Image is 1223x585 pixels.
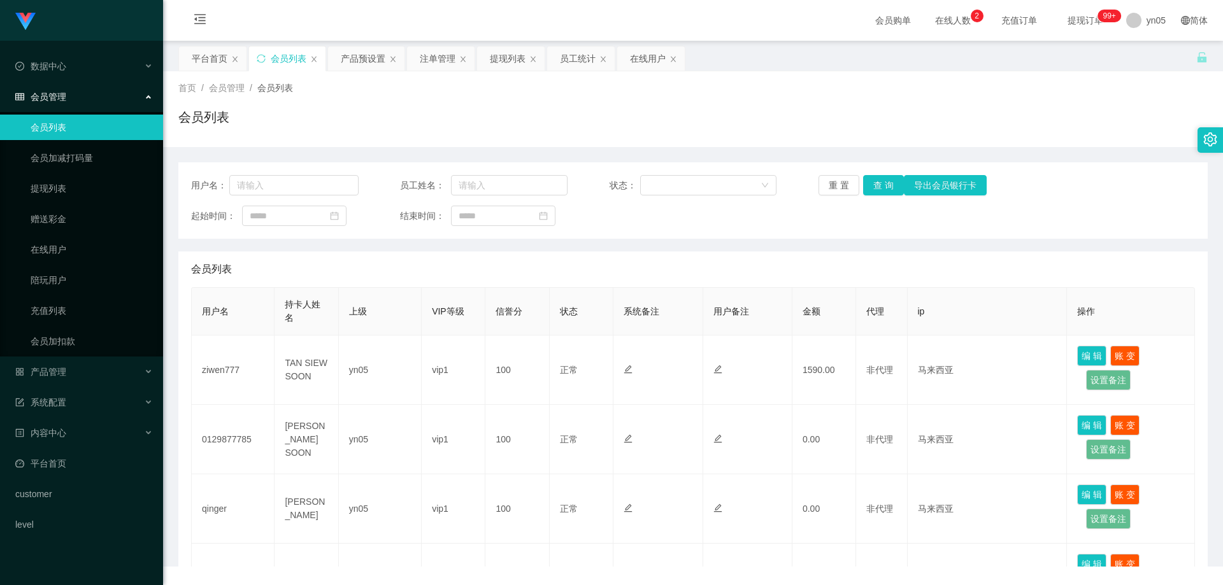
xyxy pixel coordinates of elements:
[400,209,451,223] span: 结束时间：
[904,175,987,195] button: 导出会员银行卡
[918,306,925,316] span: ip
[31,145,153,171] a: 会员加减打码量
[995,16,1043,25] span: 充值订单
[819,175,859,195] button: 重 置
[496,306,522,316] span: 信誉分
[250,83,252,93] span: /
[1086,370,1131,390] button: 设置备注
[1110,415,1140,435] button: 账 变
[231,55,239,63] i: 图标: close
[908,335,1068,405] td: 马来西亚
[529,55,537,63] i: 图标: close
[669,55,677,63] i: 图标: close
[422,335,485,405] td: vip1
[803,306,820,316] span: 金额
[713,306,749,316] span: 用户备注
[1110,346,1140,366] button: 账 变
[560,365,578,375] span: 正常
[257,54,266,63] i: 图标: sync
[624,365,633,374] i: 图标: edit
[1086,439,1131,460] button: 设置备注
[15,13,36,31] img: logo.9652507e.png
[178,108,229,127] h1: 会员列表
[31,328,153,354] a: 会员加扣款
[599,55,607,63] i: 图标: close
[192,405,275,474] td: 0129877785
[1110,484,1140,505] button: 账 变
[191,262,232,277] span: 会员列表
[713,365,722,374] i: 图标: edit
[400,179,451,192] span: 员工姓名：
[15,92,24,101] i: 图标: table
[971,10,983,22] sup: 2
[420,46,455,71] div: 注单管理
[485,474,549,544] td: 100
[389,55,397,63] i: 图标: close
[908,474,1068,544] td: 马来西亚
[31,237,153,262] a: 在线用户
[209,83,245,93] span: 会员管理
[539,211,548,220] i: 图标: calendar
[275,474,338,544] td: [PERSON_NAME]
[1196,52,1208,63] i: 图标: unlock
[1077,554,1106,574] button: 编 辑
[560,306,578,316] span: 状态
[624,306,659,316] span: 系统备注
[624,434,633,443] i: 图标: edit
[15,512,153,537] a: level
[422,474,485,544] td: vip1
[178,1,222,41] i: 图标: menu-fold
[31,298,153,323] a: 充值列表
[1077,484,1106,505] button: 编 辑
[1077,306,1095,316] span: 操作
[15,62,24,71] i: 图标: check-circle-o
[341,46,385,71] div: 产品预设置
[1098,10,1120,22] sup: 324
[15,451,153,476] a: 图标: dashboard平台首页
[192,335,275,405] td: ziwen777
[624,504,633,512] i: 图标: edit
[271,46,306,71] div: 会员列表
[15,428,66,438] span: 内容中心
[192,474,275,544] td: qinger
[792,335,856,405] td: 1590.00
[15,398,24,407] i: 图标: form
[15,428,24,437] i: 图标: profile
[432,306,464,316] span: VIP等级
[192,46,227,71] div: 平台首页
[975,10,979,22] p: 2
[422,405,485,474] td: vip1
[330,211,339,220] i: 图标: calendar
[15,397,66,407] span: 系统配置
[310,55,318,63] i: 图标: close
[275,335,338,405] td: TAN SIEW SOON
[349,306,367,316] span: 上级
[863,175,904,195] button: 查 询
[485,335,549,405] td: 100
[1110,554,1140,574] button: 账 变
[15,92,66,102] span: 会员管理
[15,61,66,71] span: 数据中心
[610,179,641,192] span: 状态：
[15,367,24,376] i: 图标: appstore-o
[173,538,1213,551] div: 2021
[451,175,568,195] input: 请输入
[178,83,196,93] span: 首页
[201,83,204,93] span: /
[713,434,722,443] i: 图标: edit
[866,504,893,514] span: 非代理
[630,46,666,71] div: 在线用户
[339,335,422,405] td: yn05
[485,405,549,474] td: 100
[929,16,977,25] span: 在线人数
[15,481,153,507] a: customer
[339,405,422,474] td: yn05
[15,367,66,377] span: 产品管理
[191,209,242,223] span: 起始时间：
[866,434,893,444] span: 非代理
[1061,16,1110,25] span: 提现订单
[560,46,596,71] div: 员工统计
[1181,16,1190,25] i: 图标: global
[31,176,153,201] a: 提现列表
[761,181,769,190] i: 图标: down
